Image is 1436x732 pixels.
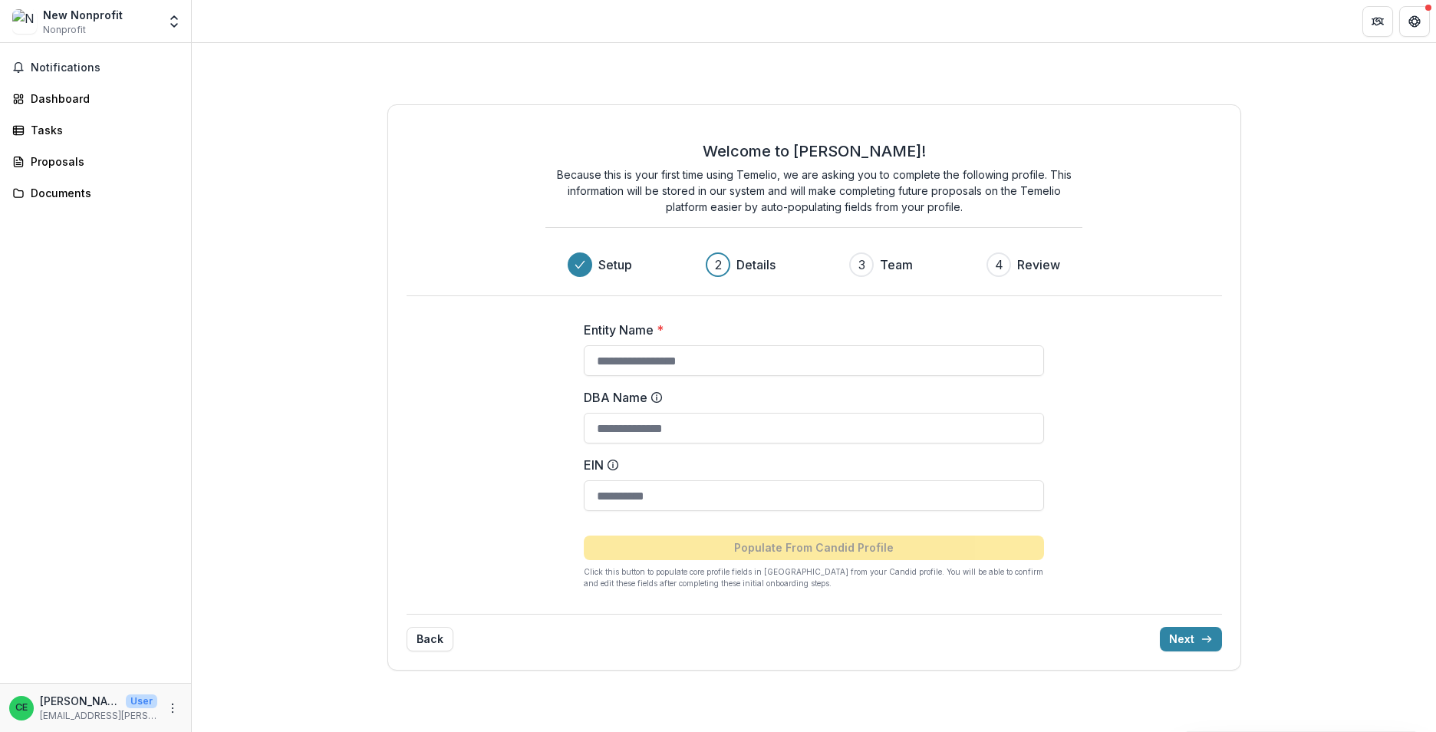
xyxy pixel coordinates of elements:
button: Back [407,627,453,651]
label: Entity Name [584,321,1035,339]
div: New Nonprofit [43,7,123,23]
button: Notifications [6,55,185,80]
a: Proposals [6,149,185,174]
div: 2 [715,256,722,274]
span: Nonprofit [43,23,86,37]
a: Documents [6,180,185,206]
p: Because this is your first time using Temelio, we are asking you to complete the following profil... [545,167,1082,215]
span: Notifications [31,61,179,74]
a: Tasks [6,117,185,143]
div: Progress [568,252,1060,277]
div: 4 [995,256,1003,274]
p: [EMAIL_ADDRESS][PERSON_NAME][DOMAIN_NAME] [40,709,157,723]
a: Dashboard [6,86,185,111]
h3: Team [880,256,913,274]
p: User [126,694,157,708]
img: New Nonprofit [12,9,37,34]
h3: Details [736,256,776,274]
button: Open entity switcher [163,6,185,37]
div: Documents [31,185,173,201]
div: Collin Edwards [15,703,28,713]
div: Tasks [31,122,173,138]
button: Partners [1362,6,1393,37]
h3: Review [1017,256,1060,274]
h3: Setup [598,256,632,274]
div: Dashboard [31,91,173,107]
button: Get Help [1399,6,1430,37]
button: Next [1160,627,1222,651]
h2: Welcome to [PERSON_NAME]! [703,142,926,160]
div: Proposals [31,153,173,170]
p: [PERSON_NAME] [40,693,120,709]
label: DBA Name [584,388,1035,407]
button: More [163,699,182,717]
button: Populate From Candid Profile [584,536,1044,560]
div: 3 [858,256,865,274]
label: EIN [584,456,1035,474]
p: Click this button to populate core profile fields in [GEOGRAPHIC_DATA] from your Candid profile. ... [584,566,1044,589]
